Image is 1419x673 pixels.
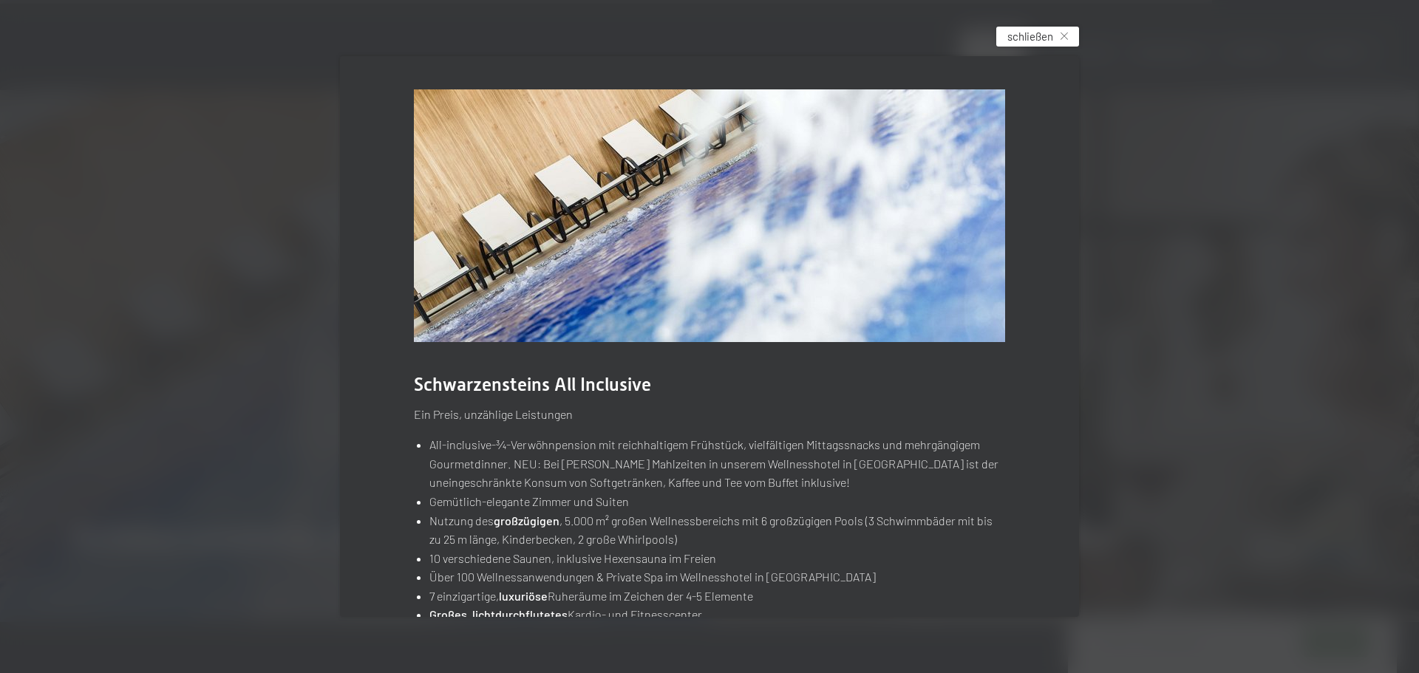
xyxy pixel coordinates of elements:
[429,567,1005,587] li: Über 100 Wellnessanwendungen & Private Spa im Wellnesshotel in [GEOGRAPHIC_DATA]
[1007,29,1053,44] span: schließen
[414,405,1005,424] p: Ein Preis, unzählige Leistungen
[429,511,1005,549] li: Nutzung des , 5.000 m² großen Wellnessbereichs mit 6 großzügigen Pools (3 Schwimmbäder mit bis zu...
[499,589,548,603] strong: luxuriöse
[414,374,651,395] span: Schwarzensteins All Inclusive
[414,89,1005,342] img: Wellnesshotel Südtirol SCHWARZENSTEIN - Wellnessurlaub in den Alpen, Wandern und Wellness
[429,587,1005,606] li: 7 einzigartige, Ruheräume im Zeichen der 4-5 Elemente
[429,435,1005,492] li: All-inclusive-¾-Verwöhnpension mit reichhaltigem Frühstück, vielfältigen Mittagssnacks und mehrgä...
[429,492,1005,511] li: Gemütlich-elegante Zimmer und Suiten
[494,513,559,527] strong: großzügigen
[429,605,1005,624] li: Kardio- und Fitnesscenter
[429,549,1005,568] li: 10 verschiedene Saunen, inklusive Hexensauna im Freien
[429,607,568,621] strong: Großes, lichtdurchflutetes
